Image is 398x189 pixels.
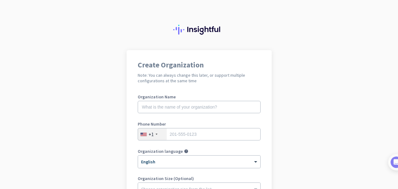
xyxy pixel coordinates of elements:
[173,25,225,35] img: Insightful
[184,149,188,153] i: help
[138,101,261,113] input: What is the name of your organization?
[138,149,183,153] label: Organization language
[138,61,261,69] h1: Create Organization
[138,72,261,84] h2: Note: You can always change this later, or support multiple configurations at the same time
[138,176,261,181] label: Organization Size (Optional)
[138,122,261,126] label: Phone Number
[138,95,261,99] label: Organization Name
[149,131,154,137] div: +1
[138,128,261,140] input: 201-555-0123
